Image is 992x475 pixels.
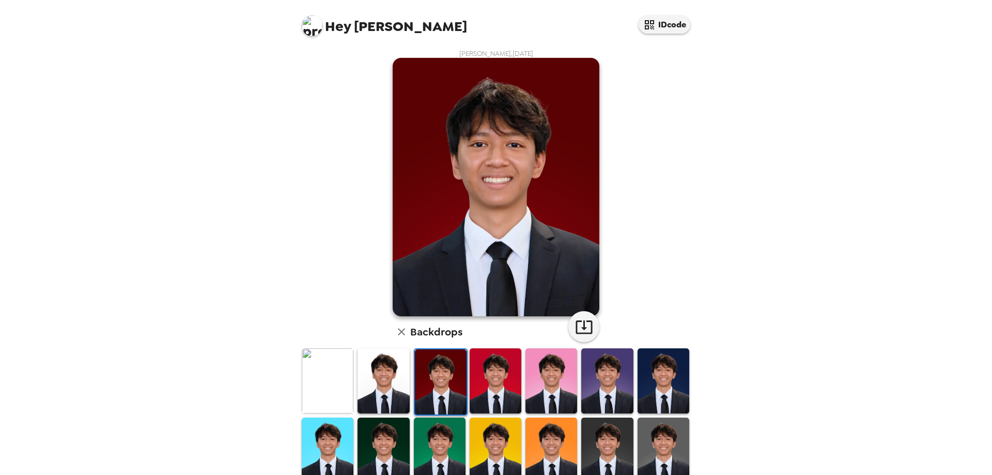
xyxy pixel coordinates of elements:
img: Original [302,348,353,413]
h6: Backdrops [410,324,462,340]
span: [PERSON_NAME] [302,10,467,34]
span: Hey [325,17,351,36]
span: [PERSON_NAME] , [DATE] [459,49,533,58]
img: user [393,58,599,316]
img: profile pic [302,16,322,36]
button: IDcode [639,16,690,34]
